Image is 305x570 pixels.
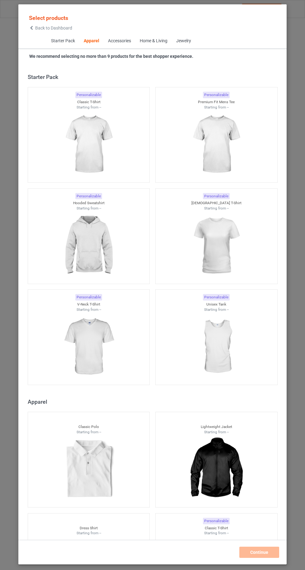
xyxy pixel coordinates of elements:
img: regular.jpg [188,312,244,382]
div: Starting from -- [156,206,277,211]
span: Back to Dashboard [35,25,72,30]
div: Personalizable [75,92,102,98]
div: Starting from -- [28,105,150,110]
span: Starter Pack [46,34,79,48]
div: Starting from -- [28,206,150,211]
div: Starting from -- [156,430,277,435]
div: Home & Living [139,38,167,44]
div: Classic T-Shirt [28,99,150,105]
div: Personalizable [203,193,230,200]
div: Personalizable [203,294,230,301]
div: Starter Pack [28,73,280,80]
img: regular.jpg [188,434,244,504]
div: Starting from -- [28,307,150,312]
div: Personalizable [75,294,102,301]
div: Apparel [83,38,99,44]
span: Select products [29,15,68,21]
strong: We recommend selecting no more than 9 products for the best shopper experience. [29,54,193,59]
div: Apparel [28,398,280,405]
img: regular.jpg [61,211,116,281]
img: regular.jpg [61,110,116,179]
div: Classic T-Shirt [156,526,277,531]
img: regular.jpg [61,312,116,382]
div: Starting from -- [28,531,150,536]
div: [DEMOGRAPHIC_DATA] T-Shirt [156,200,277,206]
div: Classic Polo [28,424,150,430]
div: Starting from -- [156,105,277,110]
div: Hooded Sweatshirt [28,200,150,206]
div: Personalizable [75,193,102,200]
div: V-Neck T-Shirt [28,302,150,307]
div: Accessories [108,38,131,44]
div: Jewelry [176,38,191,44]
img: regular.jpg [188,110,244,179]
div: Dress Shirt [28,526,150,531]
div: Starting from -- [28,430,150,435]
img: regular.jpg [61,434,116,504]
div: Personalizable [203,92,230,98]
div: Lightweight Jacket [156,424,277,430]
div: Premium Fit Mens Tee [156,99,277,105]
div: Personalizable [203,518,230,524]
div: Unisex Tank [156,302,277,307]
img: regular.jpg [188,211,244,281]
div: Starting from -- [156,307,277,312]
div: Starting from -- [156,531,277,536]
